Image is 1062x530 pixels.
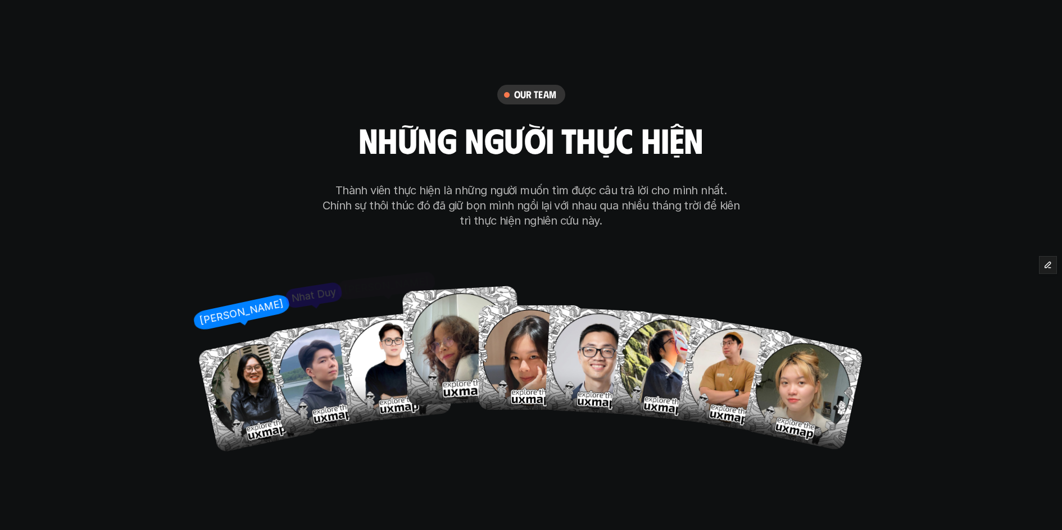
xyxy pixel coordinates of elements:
[358,120,703,158] h2: những người thực hiện
[291,286,337,305] p: Nhat Duy
[1040,257,1056,273] button: Edit Framer Content
[320,183,742,229] p: Thành viên thực hiện là những người muốn tìm được câu trả lời cho mình nhất. Chính sự thôi thúc đ...
[343,275,429,296] p: [PERSON_NAME]
[198,298,284,327] p: [PERSON_NAME]
[514,88,556,101] h6: our team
